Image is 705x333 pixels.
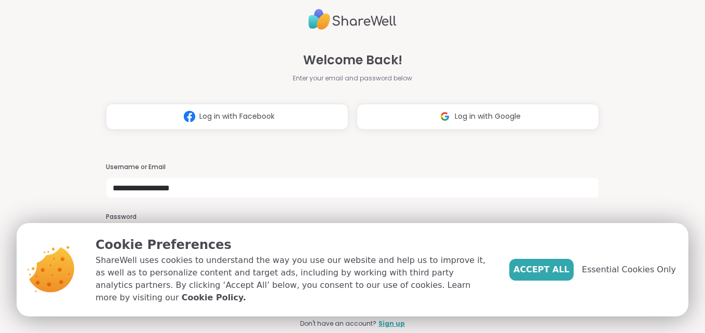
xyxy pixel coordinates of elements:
span: Log in with Facebook [199,111,275,122]
p: ShareWell uses cookies to understand the way you use our website and help us to improve it, as we... [96,254,493,304]
span: Essential Cookies Only [582,263,676,276]
p: Cookie Preferences [96,235,493,254]
span: Welcome Back! [303,51,402,70]
a: Sign up [378,319,405,328]
span: Log in with Google [455,111,521,122]
img: ShareWell Logomark [435,107,455,126]
img: ShareWell Logo [308,5,397,34]
span: Don't have an account? [300,319,376,328]
a: Cookie Policy. [182,292,246,304]
span: Accept All [513,263,570,276]
h3: Username or Email [106,163,600,172]
button: Log in with Google [357,104,599,130]
button: Log in with Facebook [106,104,348,130]
span: Enter your email and password below [293,74,412,83]
h3: Password [106,213,600,221]
img: ShareWell Logomark [180,107,199,126]
button: Accept All [509,259,574,281]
